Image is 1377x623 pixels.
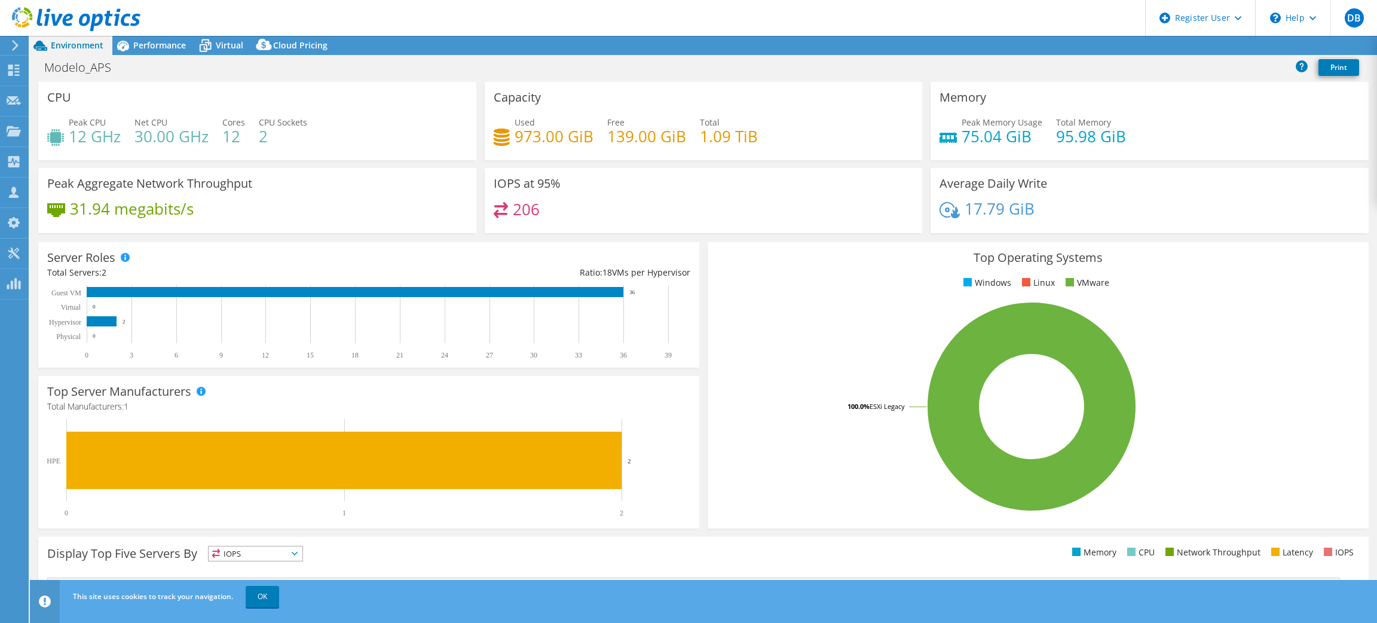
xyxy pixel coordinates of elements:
[47,400,690,413] h4: Total Manufacturers:
[717,251,1360,264] h3: Top Operating Systems
[93,304,96,310] text: 0
[307,351,314,359] text: 15
[965,202,1035,215] h4: 17.79 GiB
[47,266,369,279] div: Total Servers:
[1345,8,1364,28] span: DB
[607,130,686,143] h4: 139.00 GiB
[56,332,81,341] text: Physical
[123,319,126,325] text: 2
[486,351,493,359] text: 27
[209,546,302,561] span: IOPS
[396,351,403,359] text: 21
[51,39,103,51] span: Environment
[273,39,328,51] span: Cloud Pricing
[1056,130,1126,143] h4: 95.98 GiB
[47,177,252,190] h3: Peak Aggregate Network Throughput
[960,276,1011,289] li: Windows
[607,117,625,128] span: Free
[61,303,81,311] text: Virtual
[134,117,167,128] span: Net CPU
[47,251,115,264] h3: Server Roles
[134,130,209,143] h4: 30.00 GHz
[85,351,88,359] text: 0
[1270,13,1281,23] svg: \n
[1162,546,1260,559] li: Network Throughput
[222,130,245,143] h4: 12
[1318,59,1359,76] a: Print
[1056,117,1111,128] span: Total Memory
[494,91,541,104] h3: Capacity
[246,586,279,607] a: OK
[369,266,690,279] div: Ratio: VMs per Hypervisor
[39,61,130,74] h1: Modelo_APS
[319,579,331,586] text: 96%
[130,351,133,359] text: 3
[870,402,905,411] tspan: ESXi Legacy
[47,91,71,104] h3: CPU
[93,333,96,339] text: 0
[441,351,448,359] text: 24
[102,267,106,278] span: 2
[515,130,593,143] h4: 973.00 GiB
[847,402,870,411] tspan: 100.0%
[628,457,631,465] text: 2
[940,91,986,104] h3: Memory
[47,385,191,398] h3: Top Server Manufacturers
[962,130,1042,143] h4: 75.04 GiB
[69,117,106,128] span: Peak CPU
[124,401,128,412] span: 1
[133,39,186,51] span: Performance
[575,351,582,359] text: 33
[69,130,121,143] h4: 12 GHz
[259,130,307,143] h4: 2
[222,117,245,128] span: Cores
[494,177,561,190] h3: IOPS at 95%
[351,351,359,359] text: 18
[530,351,537,359] text: 30
[342,509,346,517] text: 1
[665,351,672,359] text: 39
[620,509,623,517] text: 2
[515,117,535,128] span: Used
[70,202,194,215] h4: 31.94 megabits/s
[1321,546,1354,559] li: IOPS
[65,509,68,517] text: 0
[602,267,612,278] span: 18
[73,591,233,601] span: This site uses cookies to track your navigation.
[962,117,1042,128] span: Peak Memory Usage
[1019,276,1055,289] li: Linux
[49,318,81,326] text: Hypervisor
[262,351,269,359] text: 12
[513,203,540,216] h4: 206
[219,351,223,359] text: 9
[700,130,758,143] h4: 1.09 TiB
[620,351,627,359] text: 36
[940,177,1047,190] h3: Average Daily Write
[629,289,635,295] text: 36
[47,457,60,465] text: HPE
[1268,546,1313,559] li: Latency
[1069,546,1116,559] li: Memory
[1124,546,1155,559] li: CPU
[216,39,243,51] span: Virtual
[1063,276,1109,289] li: VMware
[259,117,307,128] span: CPU Sockets
[51,289,81,297] text: Guest VM
[175,351,178,359] text: 6
[700,117,720,128] span: Total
